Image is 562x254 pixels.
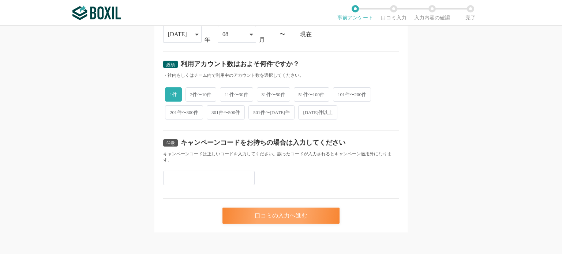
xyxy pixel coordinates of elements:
li: 完了 [451,5,490,20]
span: 11件〜30件 [220,87,253,102]
span: 31件〜50件 [257,87,290,102]
div: 利用アカウント数はおよそ何件ですか？ [181,61,299,67]
span: 301件〜500件 [207,105,245,120]
li: 口コミ入力 [374,5,413,20]
div: キャンペーンコードをお持ちの場合は入力してください [181,139,345,146]
div: 年 [205,37,210,43]
span: 51件〜100件 [294,87,330,102]
span: [DATE]件以上 [298,105,337,120]
span: 任意 [166,141,175,146]
div: キャンペーンコードは正しいコードを入力してください。誤ったコードが入力されるとキャンペーン適用外になります。 [163,151,399,163]
span: 必須 [166,62,175,67]
div: 月 [259,37,265,43]
li: 入力内容の確認 [413,5,451,20]
div: ・社内もしくはチーム内で利用中のアカウント数を選択してください。 [163,72,399,79]
div: 口コミの入力へ進む [222,208,340,224]
span: 201件〜300件 [165,105,203,120]
span: 101件〜200件 [333,87,371,102]
li: 事前アンケート [336,5,374,20]
div: 08 [222,26,228,42]
div: 〜 [280,31,285,37]
span: 2件〜10件 [186,87,217,102]
div: 現在 [300,31,399,37]
span: 1件 [165,87,182,102]
span: 501件〜[DATE]件 [248,105,295,120]
img: ボクシルSaaS_ロゴ [72,5,121,20]
div: [DATE] [168,26,187,42]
